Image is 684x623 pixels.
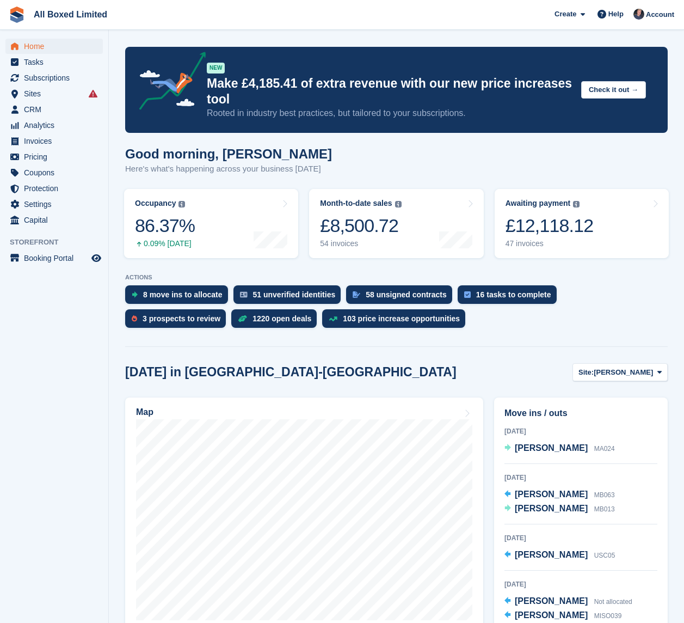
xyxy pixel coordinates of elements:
[329,316,337,321] img: price_increase_opportunities-93ffe204e8149a01c8c9dc8f82e8f89637d9d84a8eef4429ea346261dce0b2c0.svg
[5,102,103,117] a: menu
[504,548,615,563] a: [PERSON_NAME] USC05
[578,367,594,378] span: Site:
[504,579,657,589] div: [DATE]
[506,239,594,248] div: 47 invoices
[5,133,103,149] a: menu
[125,163,332,175] p: Here's what's happening across your business [DATE]
[231,309,322,333] a: 1220 open deals
[24,181,89,196] span: Protection
[504,442,615,456] a: [PERSON_NAME] MA024
[594,612,622,620] span: MISO039
[135,199,176,208] div: Occupancy
[504,488,615,502] a: [PERSON_NAME] MB063
[89,89,97,98] i: Smart entry sync failures have occurred
[515,596,588,606] span: [PERSON_NAME]
[29,5,112,23] a: All Boxed Limited
[5,212,103,228] a: menu
[135,239,195,248] div: 0.09% [DATE]
[5,39,103,54] a: menu
[125,274,668,281] p: ACTIONS
[5,251,103,266] a: menu
[504,609,621,623] a: [PERSON_NAME] MISO039
[594,552,615,559] span: USC05
[143,290,223,299] div: 8 move ins to allocate
[135,215,195,237] div: 86.37%
[646,9,674,20] span: Account
[10,237,108,248] span: Storefront
[320,239,401,248] div: 54 invoices
[125,285,233,309] a: 8 move ins to allocate
[24,102,89,117] span: CRM
[24,70,89,85] span: Subscriptions
[464,291,471,298] img: task-75834270c22a3079a89374b754ae025e5fb1db73e45f91037f5363f120a921f8.svg
[125,146,332,161] h1: Good morning, [PERSON_NAME]
[594,491,615,499] span: MB063
[515,550,588,559] span: [PERSON_NAME]
[504,473,657,482] div: [DATE]
[24,165,89,180] span: Coupons
[594,598,632,606] span: Not allocated
[5,118,103,133] a: menu
[594,367,653,378] span: [PERSON_NAME]
[366,290,447,299] div: 58 unsigned contracts
[24,212,89,228] span: Capital
[124,189,298,258] a: Occupancy 86.37% 0.09% [DATE]
[594,505,615,513] span: MB013
[24,197,89,212] span: Settings
[554,9,576,20] span: Create
[458,285,562,309] a: 16 tasks to complete
[608,9,624,20] span: Help
[594,445,615,453] span: MA024
[495,189,669,258] a: Awaiting payment £12,118.12 47 invoices
[24,118,89,133] span: Analytics
[504,502,615,516] a: [PERSON_NAME] MB013
[506,215,594,237] div: £12,118.12
[515,443,588,453] span: [PERSON_NAME]
[5,149,103,164] a: menu
[9,7,25,23] img: stora-icon-8386f47178a22dfd0bd8f6a31ec36ba5ce8667c1dd55bd0f319d3a0aa187defe.svg
[5,86,103,101] a: menu
[320,215,401,237] div: £8,500.72
[515,504,588,513] span: [PERSON_NAME]
[5,181,103,196] a: menu
[252,314,311,323] div: 1220 open deals
[322,309,471,333] a: 103 price increase opportunities
[207,76,572,107] p: Make £4,185.41 of extra revenue with our new price increases tool
[24,86,89,101] span: Sites
[24,54,89,70] span: Tasks
[24,149,89,164] span: Pricing
[353,291,360,298] img: contract_signature_icon-13c848040528278c33f63329250d36e43548de30e8caae1d1a13099fd9432cc5.svg
[320,199,392,208] div: Month-to-date sales
[309,189,483,258] a: Month-to-date sales £8,500.72 54 invoices
[132,315,137,322] img: prospect-51fa495bee0391a8d652442698ab0144808aea92771e9ea1ae160a38d050c398.svg
[238,315,247,322] img: deal-1b604bf984904fb50ccaf53a9ad4b4a5d6e5aea283cecdc64d6e3604feb123c2.svg
[24,251,89,266] span: Booking Portal
[504,426,657,436] div: [DATE]
[5,165,103,180] a: menu
[253,290,336,299] div: 51 unverified identities
[207,107,572,119] p: Rooted in industry best practices, but tailored to your subscriptions.
[581,81,646,99] button: Check it out →
[207,63,225,74] div: NEW
[233,285,347,309] a: 51 unverified identities
[5,197,103,212] a: menu
[143,314,220,323] div: 3 prospects to review
[395,201,402,207] img: icon-info-grey-7440780725fd019a000dd9b08b2336e03edf1995a4989e88bcd33f0948082b44.svg
[90,252,103,265] a: Preview store
[573,201,580,207] img: icon-info-grey-7440780725fd019a000dd9b08b2336e03edf1995a4989e88bcd33f0948082b44.svg
[5,54,103,70] a: menu
[24,133,89,149] span: Invoices
[132,291,138,298] img: move_ins_to_allocate_icon-fdf77a2bb77ea45bf5b3d319d69a93e2d87916cf1d5bf7949dd705db3b84f3ca.svg
[5,70,103,85] a: menu
[136,407,153,417] h2: Map
[504,407,657,420] h2: Move ins / outs
[476,290,551,299] div: 16 tasks to complete
[24,39,89,54] span: Home
[504,533,657,543] div: [DATE]
[125,365,457,380] h2: [DATE] in [GEOGRAPHIC_DATA]-[GEOGRAPHIC_DATA]
[130,52,206,114] img: price-adjustments-announcement-icon-8257ccfd72463d97f412b2fc003d46551f7dbcb40ab6d574587a9cd5c0d94...
[343,314,460,323] div: 103 price increase opportunities
[504,595,632,609] a: [PERSON_NAME] Not allocated
[240,291,248,298] img: verify_identity-adf6edd0f0f0b5bbfe63781bf79b02c33cf7c696d77639b501bdc392416b5a36.svg
[506,199,571,208] div: Awaiting payment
